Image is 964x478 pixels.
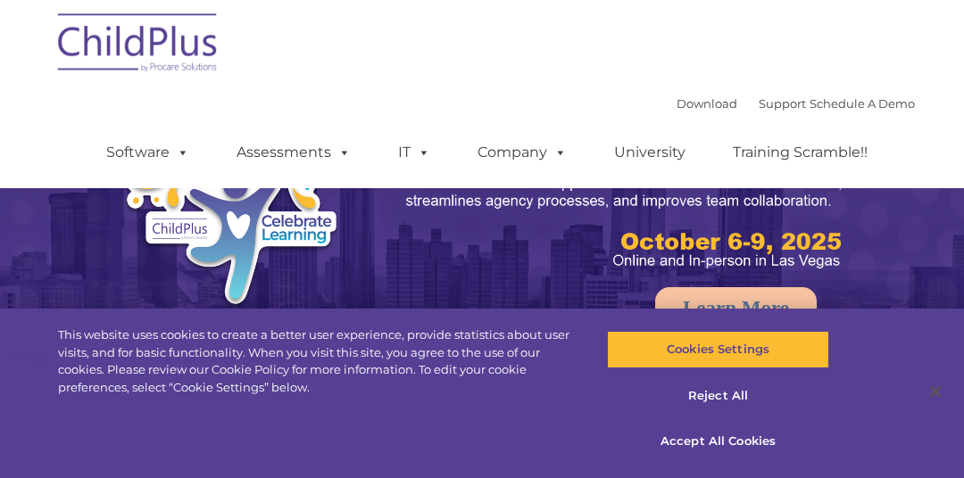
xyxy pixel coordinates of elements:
[49,1,228,90] img: ChildPlus by Procare Solutions
[607,331,828,368] button: Cookies Settings
[759,96,806,111] a: Support
[596,135,703,170] a: University
[380,135,448,170] a: IT
[460,135,585,170] a: Company
[88,135,207,170] a: Software
[607,423,828,460] button: Accept All Cookies
[655,287,817,330] a: Learn More
[677,96,915,111] font: |
[810,96,915,111] a: Schedule A Demo
[219,135,369,170] a: Assessments
[607,377,828,415] button: Reject All
[677,96,737,111] a: Download
[58,326,578,396] div: This website uses cookies to create a better user experience, provide statistics about user visit...
[916,372,955,411] button: Close
[715,135,885,170] a: Training Scramble!!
